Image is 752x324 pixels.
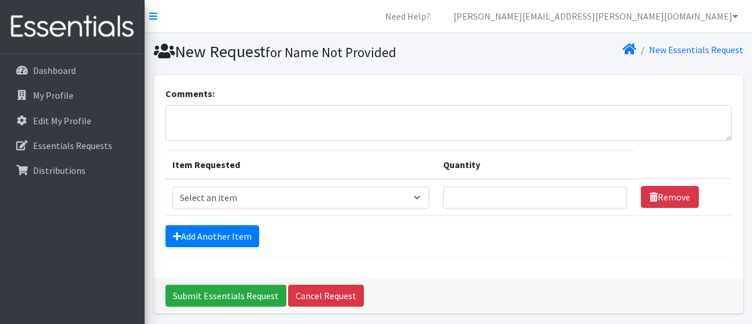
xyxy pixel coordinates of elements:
[5,8,140,46] img: HumanEssentials
[266,44,396,61] small: for Name Not Provided
[154,42,444,62] h1: New Request
[436,150,634,179] th: Quantity
[165,150,436,179] th: Item Requested
[33,165,86,176] p: Distributions
[649,44,743,55] a: New Essentials Request
[33,115,91,126] p: Edit My Profile
[33,90,73,101] p: My Profile
[5,159,140,182] a: Distributions
[165,285,286,307] input: Submit Essentials Request
[444,5,747,28] a: [PERSON_NAME][EMAIL_ADDRESS][PERSON_NAME][DOMAIN_NAME]
[376,5,440,28] a: Need Help?
[5,84,140,107] a: My Profile
[5,134,140,157] a: Essentials Requests
[33,140,112,151] p: Essentials Requests
[641,186,699,208] a: Remove
[5,109,140,132] a: Edit My Profile
[288,285,364,307] a: Cancel Request
[5,59,140,82] a: Dashboard
[33,65,76,76] p: Dashboard
[165,225,259,247] a: Add Another Item
[165,87,215,100] label: Comments:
